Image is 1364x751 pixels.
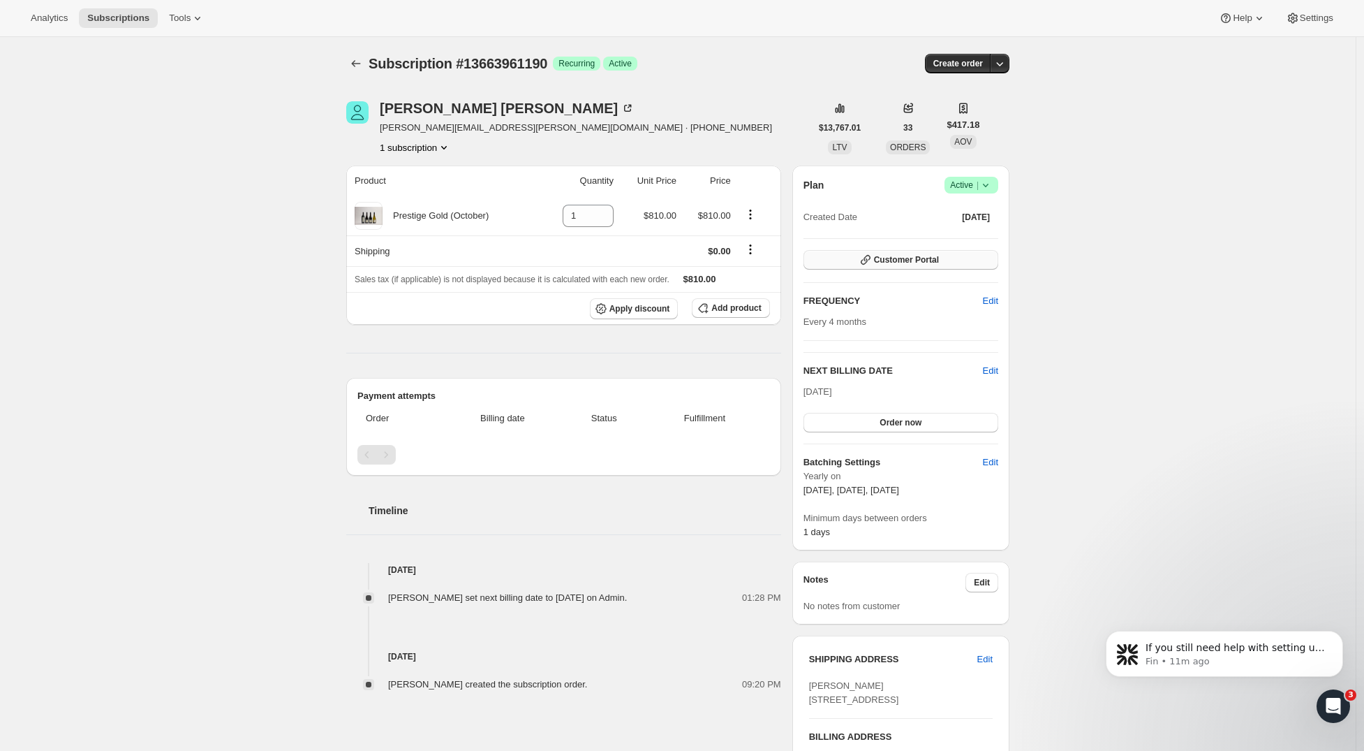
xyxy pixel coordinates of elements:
[974,451,1007,474] button: Edit
[683,274,716,284] span: $810.00
[803,469,998,483] span: Yearly on
[977,180,979,191] span: |
[739,242,762,257] button: Shipping actions
[903,122,912,133] span: 33
[974,290,1007,312] button: Edit
[1317,690,1350,723] iframe: Intercom live chat
[947,118,979,132] span: $417.18
[954,207,998,227] button: [DATE]
[803,250,998,270] button: Customer Portal
[698,210,731,221] span: $810.00
[22,8,76,28] button: Analytics
[983,455,998,469] span: Edit
[874,254,939,265] span: Customer Portal
[355,275,669,284] span: Sales tax (if applicable) is not displayed because it is calculated with each new order.
[819,122,861,133] span: $13,767.01
[809,680,899,705] span: [PERSON_NAME] [STREET_ADDRESS]
[1345,690,1356,701] span: 3
[618,166,681,196] th: Unit Price
[681,166,735,196] th: Price
[644,210,676,221] span: $810.00
[1277,8,1342,28] button: Settings
[962,212,990,223] span: [DATE]
[609,303,670,314] span: Apply discount
[742,678,781,692] span: 09:20 PM
[87,13,149,24] span: Subscriptions
[969,648,1001,671] button: Edit
[708,246,731,256] span: $0.00
[803,413,998,432] button: Order now
[950,178,993,192] span: Active
[803,364,983,378] h2: NEXT BILLING DATE
[568,411,639,425] span: Status
[380,101,635,115] div: [PERSON_NAME] [PERSON_NAME]
[1210,8,1274,28] button: Help
[803,527,830,537] span: 1 days
[31,13,68,24] span: Analytics
[1300,13,1333,24] span: Settings
[445,411,561,425] span: Billing date
[692,298,769,318] button: Add product
[590,298,679,319] button: Apply discount
[357,389,770,403] h2: Payment attempts
[965,573,998,592] button: Edit
[803,210,857,224] span: Created Date
[809,652,977,666] h3: SHIPPING ADDRESS
[742,591,781,605] span: 01:28 PM
[895,118,921,138] button: 33
[388,592,627,603] span: [PERSON_NAME] set next billing date to [DATE] on Admin.
[880,417,921,428] span: Order now
[346,235,540,266] th: Shipping
[169,13,191,24] span: Tools
[383,209,489,223] div: Prestige Gold (October)
[369,56,547,71] span: Subscription #13663961190
[803,601,900,611] span: No notes from customer
[832,143,847,152] span: LTV
[810,118,869,138] button: $13,767.01
[357,403,441,434] th: Order
[803,455,983,469] h6: Batching Settings
[648,411,761,425] span: Fulfillment
[369,504,781,518] h2: Timeline
[983,294,998,308] span: Edit
[983,364,998,378] button: Edit
[803,316,866,327] span: Every 4 months
[346,101,369,124] span: William Rattray
[161,8,213,28] button: Tools
[1085,601,1364,713] iframe: Intercom notifications message
[558,58,595,69] span: Recurring
[540,166,618,196] th: Quantity
[380,121,772,135] span: [PERSON_NAME][EMAIL_ADDRESS][PERSON_NAME][DOMAIN_NAME] · [PHONE_NUMBER]
[925,54,991,73] button: Create order
[346,563,781,577] h4: [DATE]
[803,386,832,397] span: [DATE]
[388,679,587,690] span: [PERSON_NAME] created the subscription order.
[357,445,770,465] nav: Pagination
[346,54,366,73] button: Subscriptions
[380,140,451,154] button: Product actions
[974,577,990,588] span: Edit
[739,207,762,222] button: Product actions
[711,302,761,314] span: Add product
[933,58,983,69] span: Create order
[803,178,824,192] h2: Plan
[803,485,899,495] span: [DATE], [DATE], [DATE]
[1233,13,1252,24] span: Help
[890,143,926,152] span: ORDERS
[977,652,993,666] span: Edit
[346,166,540,196] th: Product
[803,294,983,308] h2: FREQUENCY
[954,137,972,147] span: AOV
[803,573,966,592] h3: Notes
[809,730,993,744] h3: BILLING ADDRESS
[803,511,998,525] span: Minimum days between orders
[346,650,781,664] h4: [DATE]
[609,58,632,69] span: Active
[79,8,158,28] button: Subscriptions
